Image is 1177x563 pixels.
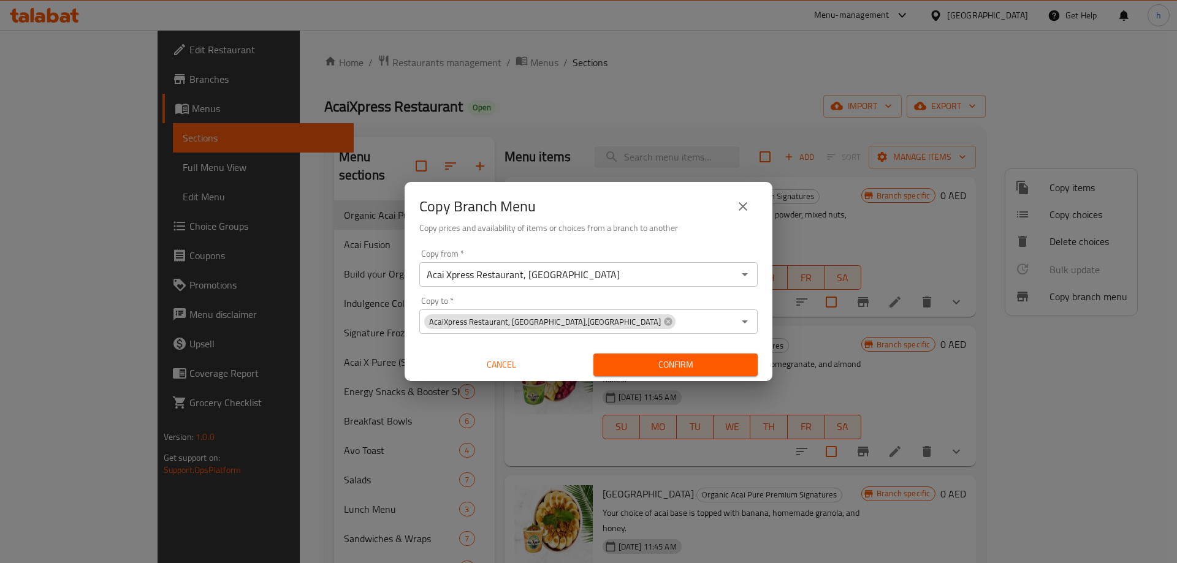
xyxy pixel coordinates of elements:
[419,221,758,235] h6: Copy prices and availability of items or choices from a branch to another
[424,314,676,329] div: AcaiXpress Restaurant, [GEOGRAPHIC_DATA],[GEOGRAPHIC_DATA]
[419,353,584,376] button: Cancel
[728,192,758,221] button: close
[419,197,536,216] h2: Copy Branch Menu
[736,266,753,283] button: Open
[603,357,748,372] span: Confirm
[424,316,666,328] span: AcaiXpress Restaurant, [GEOGRAPHIC_DATA],[GEOGRAPHIC_DATA]
[736,313,753,330] button: Open
[593,353,758,376] button: Confirm
[424,357,579,372] span: Cancel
